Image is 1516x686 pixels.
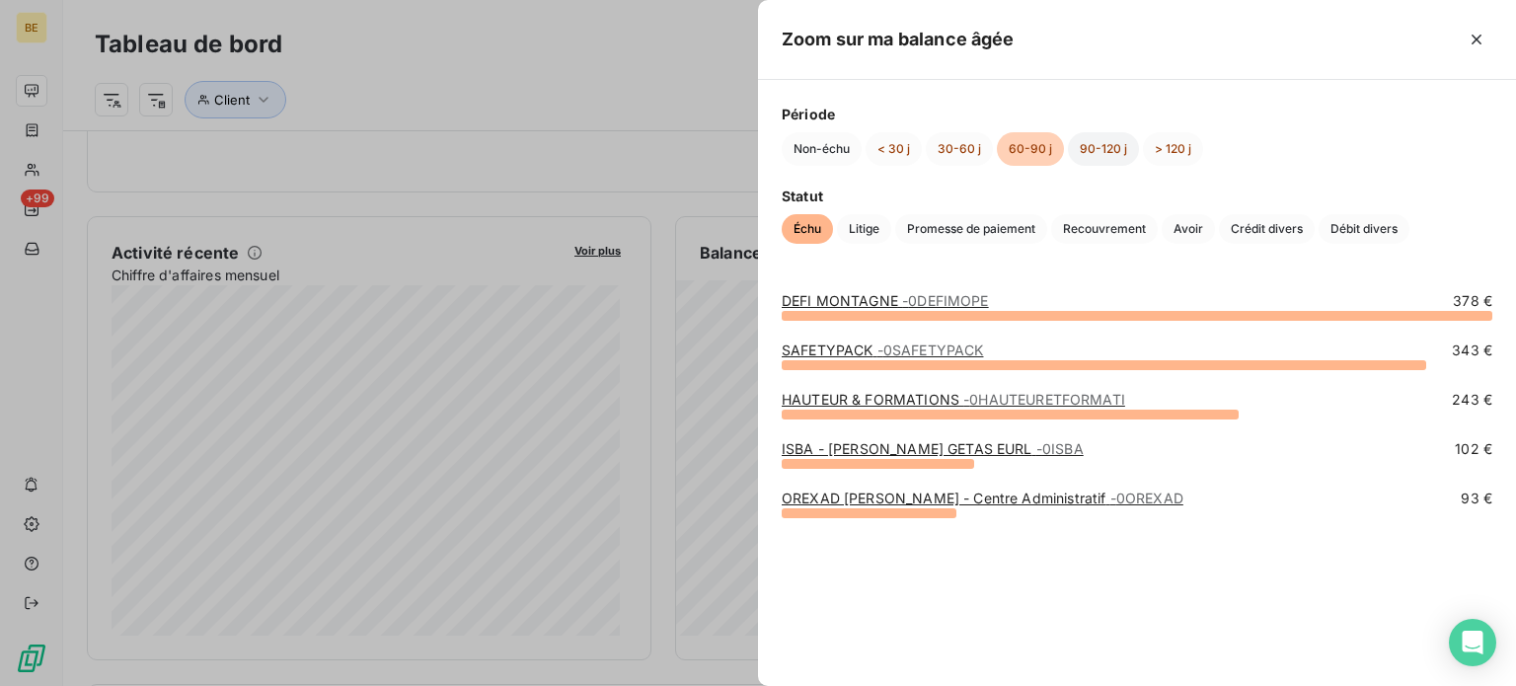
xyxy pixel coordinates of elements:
[782,132,862,166] button: Non-échu
[1452,341,1492,360] span: 343 €
[902,292,989,309] span: - 0DEFIMOPE
[1219,214,1315,244] button: Crédit divers
[1110,490,1183,506] span: - 0OREXAD
[782,440,1084,457] a: ISBA - [PERSON_NAME] GETAS EURL
[837,214,891,244] button: Litige
[877,342,984,358] span: - 0SAFETYPACK
[782,26,1015,53] h5: Zoom sur ma balance âgée
[1162,214,1215,244] button: Avoir
[926,132,993,166] button: 30-60 j
[963,391,1125,408] span: - 0HAUTEURETFORMATI
[782,391,1125,408] a: HAUTEUR & FORMATIONS
[1452,390,1492,410] span: 243 €
[782,104,1492,124] span: Période
[1319,214,1409,244] button: Débit divers
[782,186,1492,206] span: Statut
[1051,214,1158,244] button: Recouvrement
[1143,132,1203,166] button: > 120 j
[1453,291,1492,311] span: 378 €
[1036,440,1084,457] span: - 0ISBA
[895,214,1047,244] button: Promesse de paiement
[782,292,989,309] a: DEFI MONTAGNE
[1461,489,1492,508] span: 93 €
[782,490,1183,506] a: OREXAD [PERSON_NAME] - Centre Administratif
[782,214,833,244] button: Échu
[1068,132,1139,166] button: 90-120 j
[997,132,1064,166] button: 60-90 j
[782,342,983,358] a: SAFETYPACK
[1449,619,1496,666] div: Open Intercom Messenger
[866,132,922,166] button: < 30 j
[1455,439,1492,459] span: 102 €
